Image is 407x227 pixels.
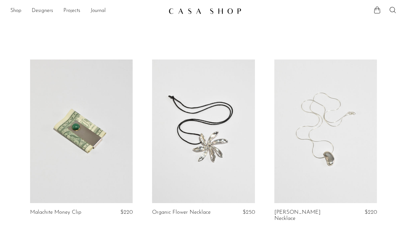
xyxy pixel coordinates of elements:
[63,7,80,15] a: Projects
[32,7,53,15] a: Designers
[30,210,81,215] a: Malachite Money Clip
[152,210,211,215] a: Organic Flower Necklace
[274,210,342,222] a: [PERSON_NAME] Necklace
[10,7,21,15] a: Shop
[10,5,163,16] ul: NEW HEADER MENU
[91,7,106,15] a: Journal
[365,210,377,215] span: $220
[243,210,255,215] span: $250
[10,5,163,16] nav: Desktop navigation
[120,210,133,215] span: $220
